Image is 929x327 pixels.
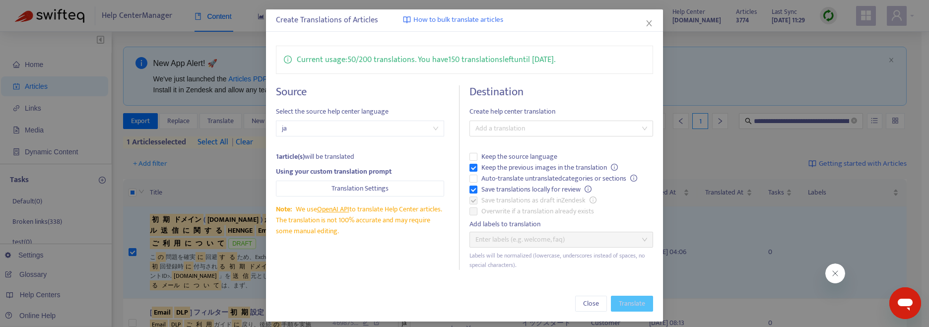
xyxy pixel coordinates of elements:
[282,121,438,136] span: ja
[590,196,597,203] span: info-circle
[477,162,622,173] span: Keep the previous images in the translation
[403,16,411,24] img: image-link
[284,54,292,64] span: info-circle
[477,151,561,162] span: Keep the source language
[477,173,641,184] span: Auto-translate untranslated categories or sections
[276,14,653,26] div: Create Translations of Articles
[477,184,596,195] span: Save translations locally for review
[611,296,653,312] button: Translate
[469,219,653,230] div: Add labels to translation
[583,298,599,309] span: Close
[276,151,305,162] strong: 1 article(s)
[276,85,444,99] h4: Source
[477,195,600,206] span: Save translations as draft in Zendesk
[276,106,444,117] span: Select the source help center language
[297,54,555,66] p: Current usage: 50 / 200 translations . You have 150 translations left until [DATE] .
[469,106,653,117] span: Create help center translation
[645,19,653,27] span: close
[403,14,503,26] a: How to bulk translate articles
[317,203,349,215] a: OpenAI API
[276,204,444,237] div: We use to translate Help Center articles. The translation is not 100% accurate and may require so...
[644,18,655,29] button: Close
[276,181,444,196] button: Translation Settings
[611,164,618,171] span: info-circle
[413,14,503,26] span: How to bulk translate articles
[469,251,653,270] div: Labels will be normalized (lowercase, underscores instead of spaces, no special characters).
[889,287,921,319] iframe: メッセージングウィンドウを開くボタン
[825,263,845,283] iframe: メッセージを閉じる
[6,7,71,15] span: Hi. Need any help?
[276,203,292,215] span: Note:
[469,85,653,99] h4: Destination
[630,175,637,182] span: info-circle
[477,206,598,217] span: Overwrite if a translation already exists
[575,296,607,312] button: Close
[276,166,444,177] div: Using your custom translation prompt
[585,186,592,193] span: info-circle
[276,151,444,162] div: will be translated
[332,183,389,194] span: Translation Settings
